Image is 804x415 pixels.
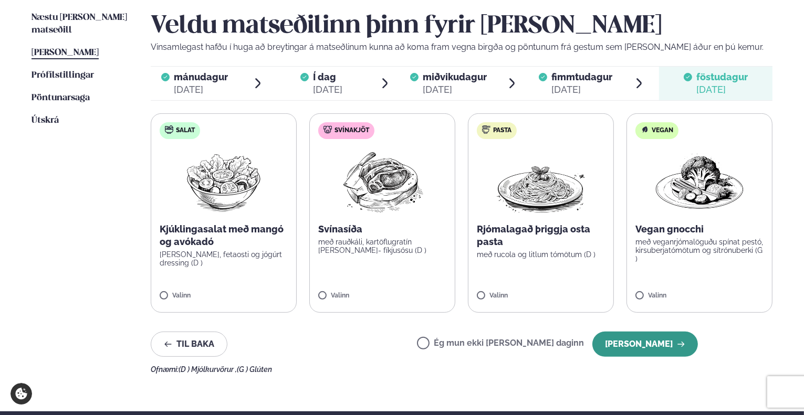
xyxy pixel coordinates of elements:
span: Pasta [493,126,511,135]
p: með veganrjómalöguðu spínat pestó, kirsuberjatómötum og sítrónuberki (G ) [635,238,764,263]
a: Næstu [PERSON_NAME] matseðill [32,12,130,37]
a: Prófílstillingar [32,69,94,82]
p: með rucola og litlum tómötum (D ) [477,250,605,259]
span: Næstu [PERSON_NAME] matseðill [32,13,127,35]
p: Kjúklingasalat með mangó og avókadó [160,223,288,248]
a: Cookie settings [11,383,32,405]
span: Vegan [652,126,673,135]
h2: Veldu matseðilinn þinn fyrir [PERSON_NAME] [151,12,772,41]
span: Prófílstillingar [32,71,94,80]
img: Pork-Meat.png [336,147,429,215]
img: pasta.svg [482,125,490,134]
span: miðvikudagur [423,71,487,82]
div: Ofnæmi: [151,365,772,374]
span: Útskrá [32,116,59,125]
span: Salat [176,126,195,135]
span: (D ) Mjólkurvörur , [179,365,237,374]
a: [PERSON_NAME] [32,47,99,59]
div: [DATE] [313,83,342,96]
img: Vegan.svg [641,125,649,134]
div: [DATE] [551,83,612,96]
img: salad.svg [165,125,173,134]
span: Í dag [313,71,342,83]
div: [DATE] [696,83,748,96]
button: Til baka [151,332,227,357]
span: mánudagur [174,71,228,82]
p: [PERSON_NAME], fetaosti og jógúrt dressing (D ) [160,250,288,267]
button: [PERSON_NAME] [592,332,698,357]
div: [DATE] [423,83,487,96]
div: [DATE] [174,83,228,96]
img: Vegan.png [653,147,746,215]
img: pork.svg [323,125,332,134]
span: föstudagur [696,71,748,82]
span: [PERSON_NAME] [32,48,99,57]
p: Vinsamlegast hafðu í huga að breytingar á matseðlinum kunna að koma fram vegna birgða og pöntunum... [151,41,772,54]
span: fimmtudagur [551,71,612,82]
span: Svínakjöt [335,126,369,135]
img: Spagetti.png [495,147,587,215]
p: Rjómalagað þriggja osta pasta [477,223,605,248]
img: Salad.png [177,147,270,215]
p: Vegan gnocchi [635,223,764,236]
span: (G ) Glúten [237,365,272,374]
p: með rauðkáli, kartöflugratín [PERSON_NAME]- fíkjusósu (D ) [318,238,446,254]
a: Útskrá [32,114,59,127]
a: Pöntunarsaga [32,92,90,104]
span: Pöntunarsaga [32,93,90,102]
p: Svínasíða [318,223,446,236]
